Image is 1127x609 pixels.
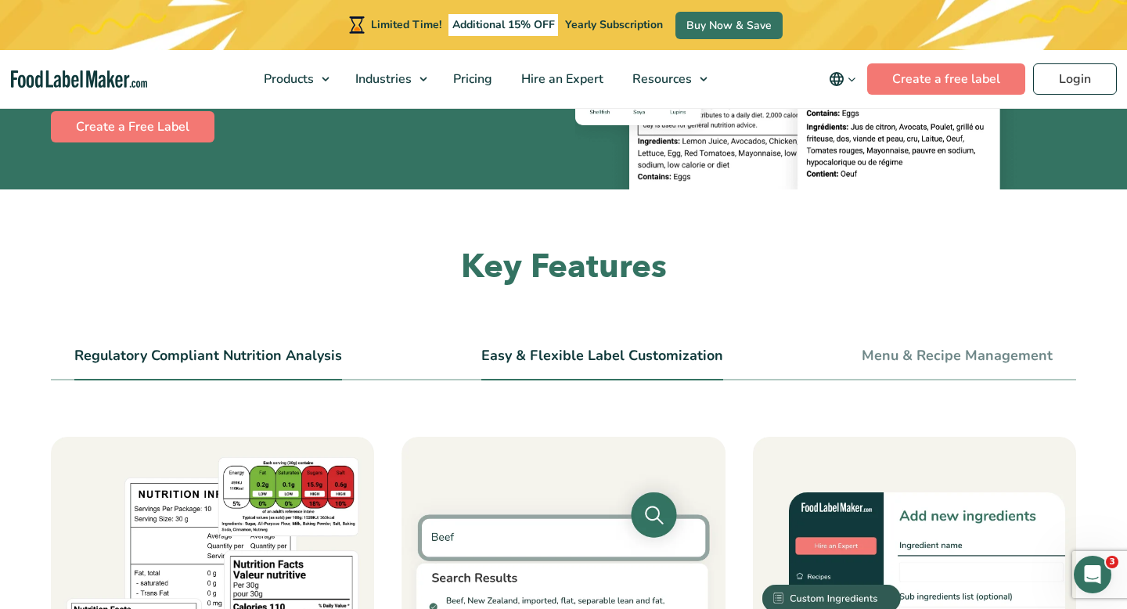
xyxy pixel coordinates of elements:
[448,70,494,88] span: Pricing
[371,17,441,32] span: Limited Time!
[1106,556,1118,568] span: 3
[1033,63,1117,95] a: Login
[439,50,503,108] a: Pricing
[618,50,715,108] a: Resources
[1074,556,1111,593] iframe: Intercom live chat
[517,70,605,88] span: Hire an Expert
[341,50,435,108] a: Industries
[74,348,342,365] a: Regulatory Compliant Nutrition Analysis
[481,345,723,380] li: Easy & Flexible Label Customization
[259,70,315,88] span: Products
[867,63,1025,95] a: Create a free label
[862,348,1053,365] a: Menu & Recipe Management
[675,12,783,39] a: Buy Now & Save
[51,246,1076,289] h2: Key Features
[250,50,337,108] a: Products
[565,17,663,32] span: Yearly Subscription
[51,111,214,142] a: Create a Free Label
[628,70,693,88] span: Resources
[481,348,723,365] a: Easy & Flexible Label Customization
[448,14,559,36] span: Additional 15% OFF
[862,345,1053,380] li: Menu & Recipe Management
[74,345,342,380] li: Regulatory Compliant Nutrition Analysis
[351,70,413,88] span: Industries
[507,50,614,108] a: Hire an Expert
